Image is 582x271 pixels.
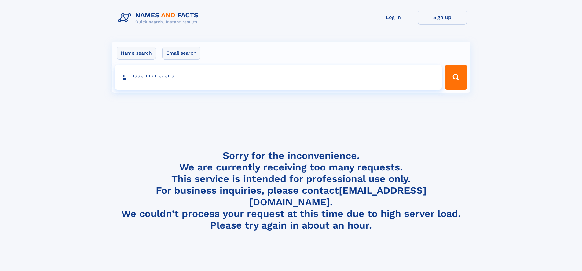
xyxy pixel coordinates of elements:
[117,47,156,60] label: Name search
[418,10,467,25] a: Sign Up
[369,10,418,25] a: Log In
[115,65,442,90] input: search input
[162,47,200,60] label: Email search
[249,185,426,208] a: [EMAIL_ADDRESS][DOMAIN_NAME]
[445,65,467,90] button: Search Button
[115,150,467,231] h4: Sorry for the inconvenience. We are currently receiving too many requests. This service is intend...
[115,10,203,26] img: Logo Names and Facts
